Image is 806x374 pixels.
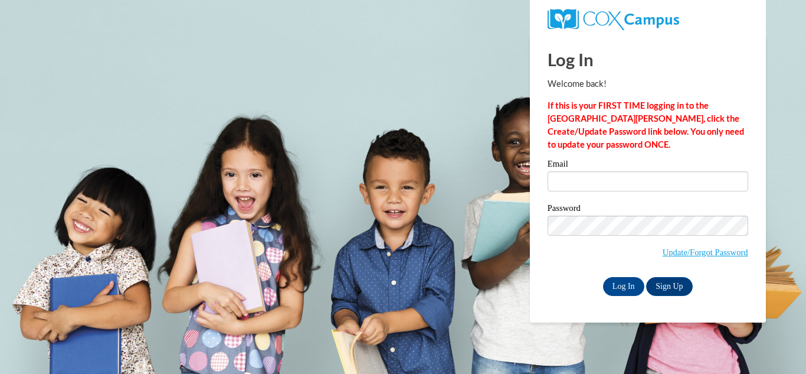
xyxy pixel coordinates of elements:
[548,14,679,24] a: COX Campus
[548,47,748,71] h1: Log In
[548,160,748,171] label: Email
[548,77,748,90] p: Welcome back!
[663,248,748,257] a: Update/Forgot Password
[603,277,644,296] input: Log In
[548,100,744,149] strong: If this is your FIRST TIME logging in to the [GEOGRAPHIC_DATA][PERSON_NAME], click the Create/Upd...
[548,9,679,30] img: COX Campus
[646,277,692,296] a: Sign Up
[548,204,748,216] label: Password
